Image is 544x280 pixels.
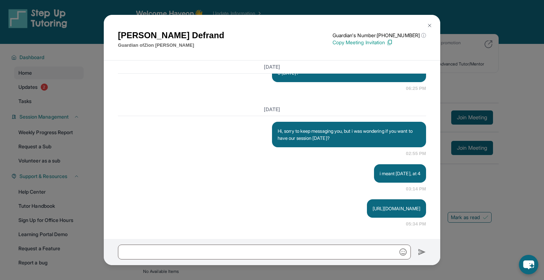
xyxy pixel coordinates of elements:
[519,255,538,274] button: chat-button
[118,29,224,42] h1: [PERSON_NAME] Defrand
[380,170,420,177] p: i meant [DATE], at 4
[418,248,426,256] img: Send icon
[406,85,426,92] span: 06:25 PM
[406,150,426,157] span: 02:55 PM
[406,185,426,193] span: 03:14 PM
[118,63,426,70] h3: [DATE]
[427,23,432,28] img: Close Icon
[118,42,224,49] p: Guardian of Zion [PERSON_NAME]
[406,221,426,228] span: 05:34 PM
[399,248,407,256] img: Emoji
[278,127,420,142] p: Hi, sorry to keep messaging you, but i was wondering if you want to have our session [DATE]?
[421,32,426,39] span: ⓘ
[386,39,393,46] img: Copy Icon
[333,39,426,46] p: Copy Meeting Invitation
[373,205,420,212] p: [URL][DOMAIN_NAME]
[333,32,426,39] p: Guardian's Number: [PHONE_NUMBER]
[118,106,426,113] h3: [DATE]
